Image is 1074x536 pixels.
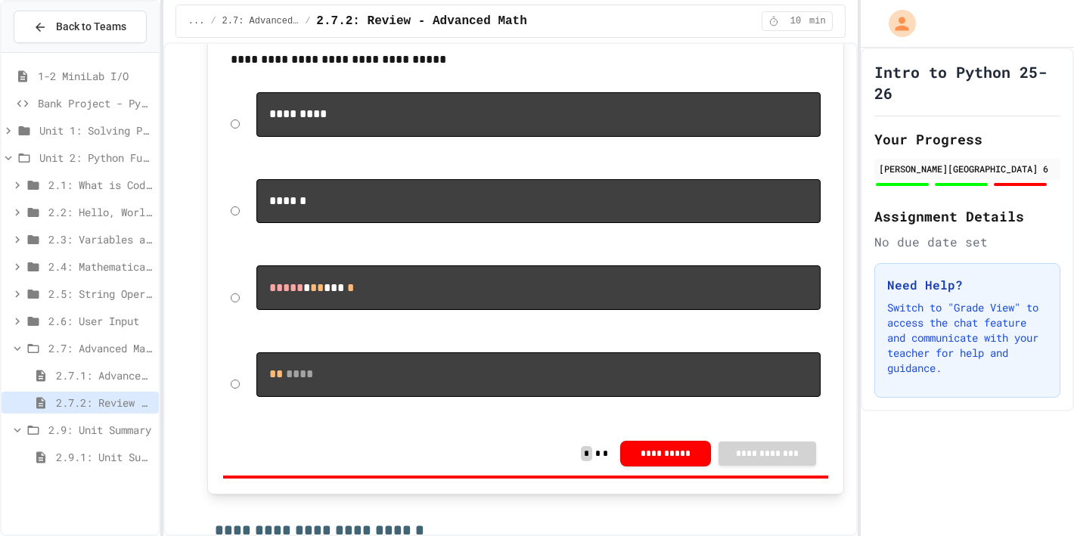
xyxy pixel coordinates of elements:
span: 2.7.1: Advanced Math [56,367,153,383]
span: 1-2 MiniLab I/O [38,68,153,84]
span: min [809,15,826,27]
span: 2.2: Hello, World! [48,204,153,220]
span: Unit 2: Python Fundamentals [39,150,153,166]
span: 2.7.2: Review - Advanced Math [56,395,153,411]
span: Back to Teams [56,19,126,35]
span: 2.6: User Input [48,313,153,329]
span: 2.7.2: Review - Advanced Math [316,12,526,30]
span: 2.1: What is Code? [48,177,153,193]
h1: Intro to Python 25-26 [874,61,1060,104]
div: No due date set [874,233,1060,251]
span: 2.9.1: Unit Summary [56,449,153,465]
span: 2.3: Variables and Data Types [48,231,153,247]
span: Unit 1: Solving Problems in Computer Science [39,122,153,138]
span: 2.4: Mathematical Operators [48,259,153,274]
span: 2.9: Unit Summary [48,422,153,438]
div: My Account [873,6,920,41]
span: Bank Project - Python [38,95,153,111]
span: ... [188,15,205,27]
span: 2.7: Advanced Math [222,15,300,27]
h2: Assignment Details [874,206,1060,227]
h3: Need Help? [887,276,1048,294]
button: Back to Teams [14,11,147,43]
div: [PERSON_NAME][GEOGRAPHIC_DATA] 6 [879,162,1056,175]
span: 2.7: Advanced Math [48,340,153,356]
span: 10 [784,15,808,27]
span: / [305,15,310,27]
span: 2.5: String Operators [48,286,153,302]
span: / [210,15,216,27]
p: Switch to "Grade View" to access the chat feature and communicate with your teacher for help and ... [887,300,1048,376]
h2: Your Progress [874,129,1060,150]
